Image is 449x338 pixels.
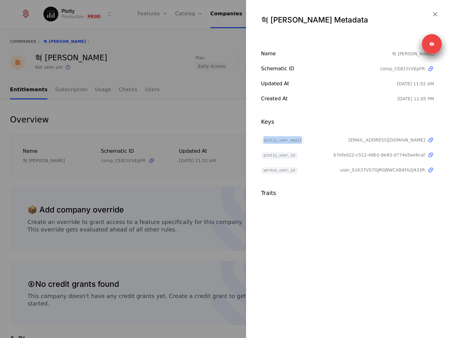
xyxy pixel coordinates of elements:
div: Updated at [261,80,397,87]
div: 9/10/25, 11:52 AM [397,81,434,87]
span: comp_CE81YcVEpFR [380,66,425,72]
span: plotly_user_id [261,152,298,159]
span: user_01K37VS7GJRGBWCXB4FA2J433R [340,167,425,173]
div: 8/21/25, 11:05 PM [397,96,434,102]
span: [EMAIL_ADDRESS][DOMAIN_NAME] [348,137,425,143]
span: workos_user_id [261,167,298,174]
div: Traits [261,189,434,197]
div: Schematic ID [261,65,380,72]
div: Created at [261,95,397,102]
div: 혁 [PERSON_NAME] [392,50,434,57]
div: Keys [261,117,434,126]
div: 혁 [PERSON_NAME] Metadata [261,15,434,25]
span: b7efed22-c512-48b1-8e83-d774e5ee6caf [333,152,425,158]
span: plotly_user_email [261,137,304,144]
div: Name [261,50,392,57]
